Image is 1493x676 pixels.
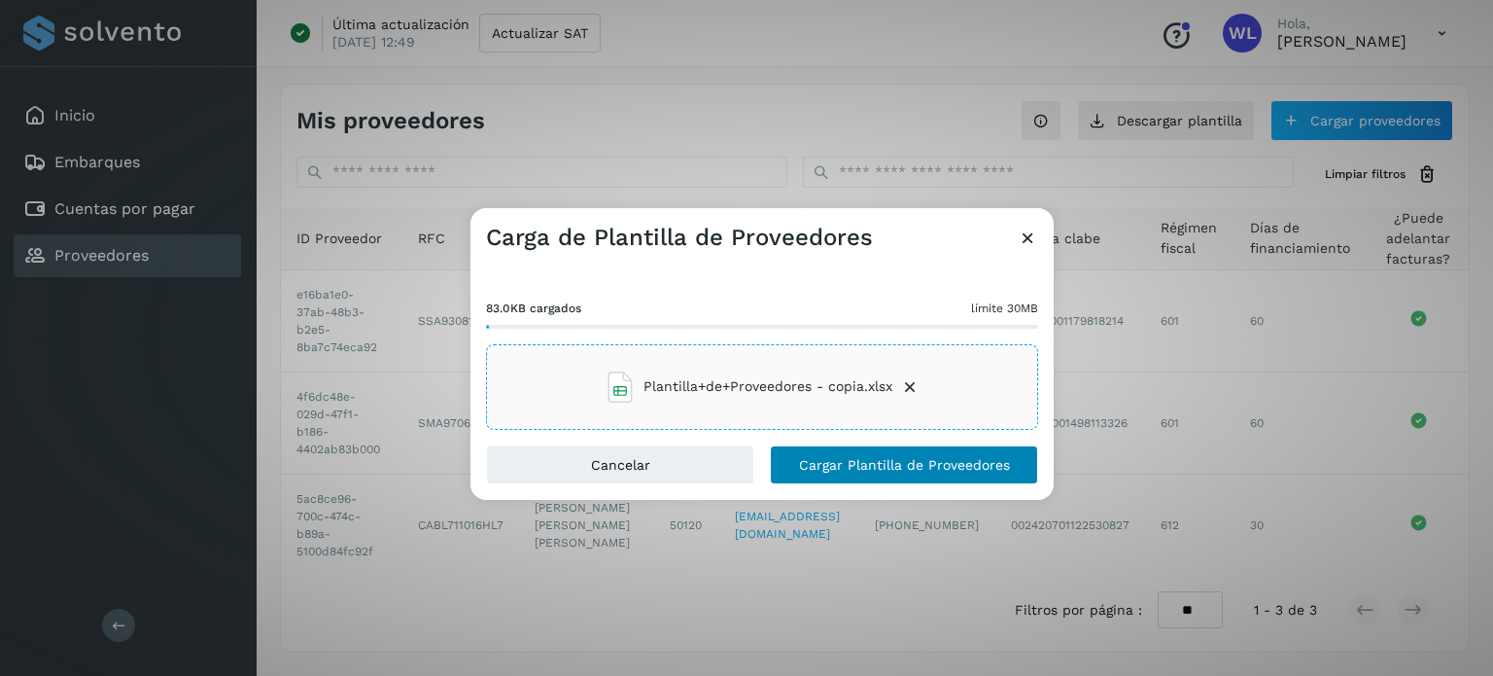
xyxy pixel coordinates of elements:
[799,458,1010,472] span: Cargar Plantilla de Proveedores
[971,300,1038,317] span: límite 30MB
[643,376,892,397] span: Plantilla+de+Proveedores - copia.xlsx
[486,445,754,484] button: Cancelar
[770,445,1038,484] button: Cargar Plantilla de Proveedores
[591,458,650,472] span: Cancelar
[486,224,873,252] h3: Carga de Plantilla de Proveedores
[486,300,581,317] span: 83.0KB cargados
